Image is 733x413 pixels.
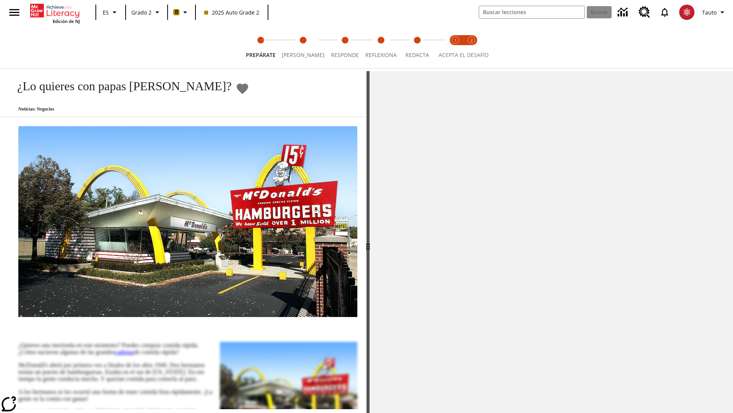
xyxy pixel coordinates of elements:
span: 2025 Auto Grade 2 [204,8,259,16]
span: ACEPTA EL DESAFÍO [439,51,489,59]
img: Uno de los primeros locales de McDonald's, con el icónico letrero rojo y los arcos amarillos. [18,126,357,317]
button: Perfil/Configuración [699,5,730,19]
text: 2 [471,38,473,43]
button: Reflexiona step 4 of 5 [359,26,403,68]
button: Boost El color de la clase es anaranjado claro. Cambiar el color de la clase. [170,5,193,19]
button: Lenguaje: ES, Selecciona un idioma [98,5,123,19]
button: Redacta step 5 of 5 [397,26,438,68]
p: Noticias: Negocios [9,106,249,112]
button: Prepárate step 1 of 5 [240,26,282,68]
div: activity [370,71,733,413]
img: avatar image [679,5,694,20]
span: Grado 2 [131,8,152,16]
button: Acepta el desafío contesta step 2 of 2 [460,26,483,68]
text: 1 [455,38,457,43]
span: Tauto [702,8,717,16]
span: Reflexiona [365,51,397,59]
a: Notificaciones [655,2,675,22]
span: [PERSON_NAME] [282,51,325,59]
button: Responde step 3 of 5 [325,26,365,68]
span: Prepárate [246,51,276,59]
div: Pulsa la tecla de intro o la barra espaciadora y luego presiona las flechas de derecha e izquierd... [366,71,370,413]
h1: ¿Lo quieres con papas [PERSON_NAME]? [9,79,232,93]
button: Lee step 2 of 5 [276,26,331,68]
div: Portada [30,2,80,24]
span: Redacta [405,51,429,59]
input: Buscar campo [479,6,584,18]
a: Centro de recursos, Se abrirá en una pestaña nueva. [634,2,655,23]
a: Centro de información [613,2,634,23]
span: Edición de NJ [53,18,80,24]
button: Escoja un nuevo avatar [675,2,699,22]
span: Responde [331,51,359,59]
button: Abrir el menú lateral [3,1,26,24]
button: Acepta el desafío lee step 1 of 2 [444,26,467,68]
span: B [175,7,178,17]
span: ES [103,8,109,16]
button: Grado: Grado 2, Elige un grado [128,5,165,19]
button: Añadir a mis Favoritas - ¿Lo quieres con papas fritas? [236,82,249,95]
